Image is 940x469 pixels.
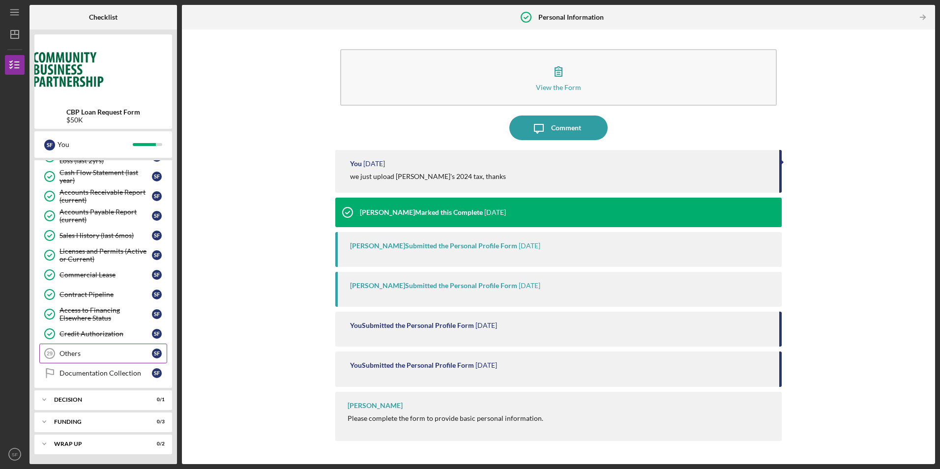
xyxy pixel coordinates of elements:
a: Commercial LeaseSF [39,265,167,285]
div: S F [152,191,162,201]
a: Contract PipelineSF [39,285,167,304]
b: Checklist [89,13,117,21]
img: Product logo [34,39,172,98]
div: [PERSON_NAME] [348,402,403,410]
div: Contract Pipeline [59,291,152,298]
div: Wrap up [54,441,140,447]
a: Credit AuthorizationSF [39,324,167,344]
time: 2025-05-27 20:20 [475,322,497,329]
div: S F [152,349,162,358]
div: Decision [54,397,140,403]
div: Credit Authorization [59,330,152,338]
b: Personal Information [538,13,604,21]
div: [PERSON_NAME] Submitted the Personal Profile Form [350,242,517,250]
a: Accounts Payable Report (current)SF [39,206,167,226]
div: Others [59,350,152,357]
a: Sales History (last 6mos)SF [39,226,167,245]
b: CBP Loan Request Form [66,108,140,116]
a: Cash Flow Statement (last year)SF [39,167,167,186]
button: View the Form [340,49,776,106]
div: S F [44,140,55,150]
div: Accounts Payable Report (current) [59,208,152,224]
a: Access to Financing Elsewhere StatusSF [39,304,167,324]
div: You Submitted the Personal Profile Form [350,361,474,369]
div: we just upload [PERSON_NAME]'s 2024 tax, thanks [350,173,506,180]
time: 2025-05-28 18:10 [484,208,506,216]
time: 2025-05-27 20:15 [475,361,497,369]
a: Documentation CollectionSF [39,363,167,383]
a: Licenses and Permits (Active or Current)SF [39,245,167,265]
div: [PERSON_NAME] Submitted the Personal Profile Form [350,282,517,290]
div: You Submitted the Personal Profile Form [350,322,474,329]
div: S F [152,250,162,260]
div: Sales History (last 6mos) [59,232,152,239]
a: 29OthersSF [39,344,167,363]
div: 0 / 1 [147,397,165,403]
div: Please complete the form to provide basic personal information. [348,414,543,422]
div: Funding [54,419,140,425]
div: View the Form [536,84,581,91]
div: Commercial Lease [59,271,152,279]
div: [PERSON_NAME] Marked this Complete [360,208,483,216]
div: 0 / 2 [147,441,165,447]
div: S F [152,172,162,181]
div: S F [152,368,162,378]
div: S F [152,290,162,299]
div: S F [152,309,162,319]
button: SF [5,444,25,464]
div: S F [152,329,162,339]
div: Cash Flow Statement (last year) [59,169,152,184]
div: S F [152,211,162,221]
div: Comment [551,116,581,140]
div: Access to Financing Elsewhere Status [59,306,152,322]
time: 2025-08-26 15:47 [363,160,385,168]
div: S F [152,231,162,240]
div: Licenses and Permits (Active or Current) [59,247,152,263]
time: 2025-05-28 18:10 [519,242,540,250]
div: You [350,160,362,168]
div: S F [152,270,162,280]
div: Accounts Receivable Report (current) [59,188,152,204]
tspan: 29 [47,351,53,356]
a: Accounts Receivable Report (current)SF [39,186,167,206]
div: $50K [66,116,140,124]
time: 2025-05-28 18:10 [519,282,540,290]
div: You [58,136,133,153]
text: SF [12,452,18,457]
div: Documentation Collection [59,369,152,377]
div: 0 / 3 [147,419,165,425]
button: Comment [509,116,608,140]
